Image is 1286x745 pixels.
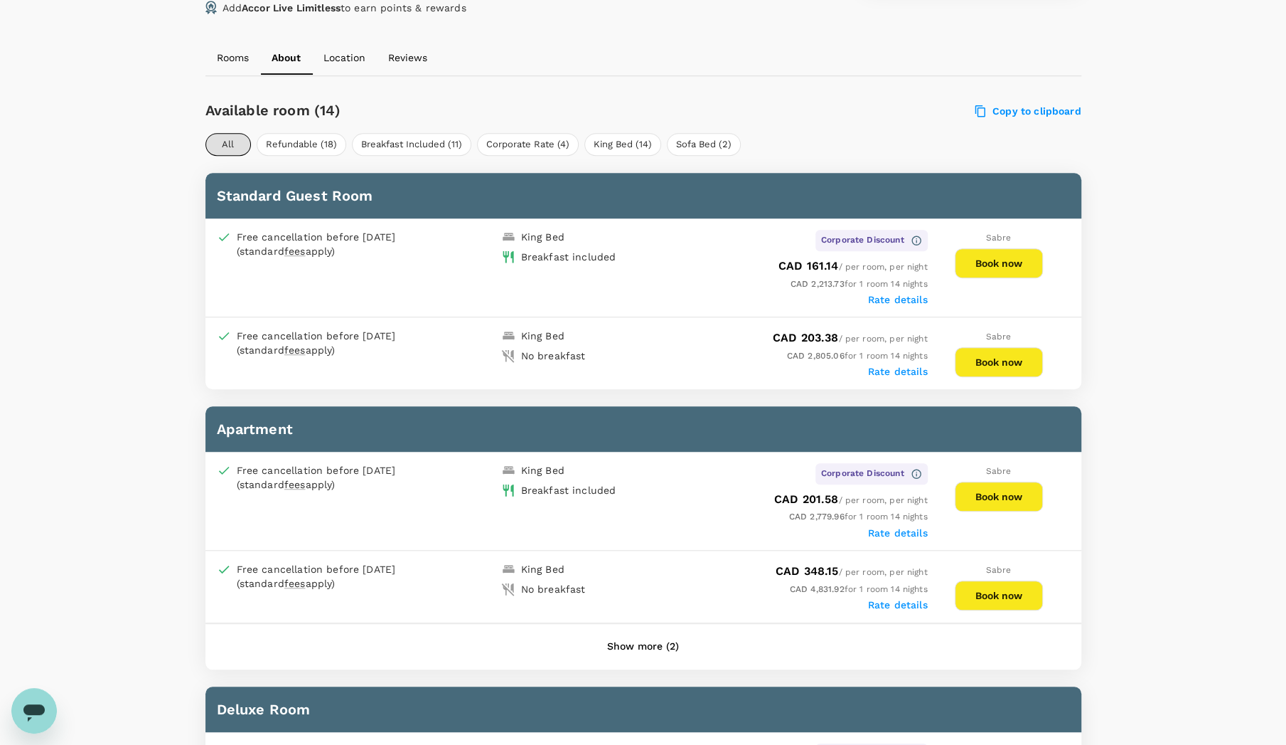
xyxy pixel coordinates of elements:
p: About [272,51,301,65]
span: for 1 room 14 nights [787,351,928,361]
button: All [205,133,251,156]
iframe: Button to launch messaging window [11,688,57,734]
button: Book now [955,581,1043,611]
div: Free cancellation before [DATE] (standard apply) [237,329,429,357]
span: Corporate Discount [821,233,904,248]
span: Corporate Discount [821,467,904,481]
p: Add to earn points & rewards [223,1,466,15]
div: No breakfast [521,349,586,363]
p: Location [323,51,365,65]
span: CAD 2,213.73 [791,279,845,289]
span: CAD 348.15 [776,564,839,578]
span: / per room, per night [773,334,928,344]
div: King Bed [521,329,564,343]
span: Accor Live Limitless [242,2,341,14]
span: Sabre [986,466,1012,476]
div: King Bed [521,562,564,576]
h6: Apartment [217,418,1070,440]
span: CAD 4,831.92 [790,584,845,594]
span: CAD 2,779.96 [789,512,845,522]
button: Breakfast Included (11) [352,133,471,156]
h6: Deluxe Room [217,698,1070,721]
span: CAD 203.38 [773,331,839,344]
button: Book now [955,248,1043,278]
span: fees [284,479,306,490]
h6: Available room (14) [205,99,714,122]
div: Free cancellation before [DATE] (standard apply) [237,562,429,591]
button: King Bed (14) [584,133,661,156]
label: Rate details [868,527,928,539]
img: king-bed-icon [501,463,515,477]
img: king-bed-icon [501,329,515,343]
span: CAD 161.14 [778,259,839,273]
p: Reviews [388,51,427,65]
span: fees [284,245,306,257]
label: Rate details [868,599,928,611]
img: king-bed-icon [501,230,515,244]
h6: Standard Guest Room [217,184,1070,207]
span: CAD 201.58 [774,492,839,506]
label: Copy to clipboard [975,105,1081,117]
button: Corporate Rate (4) [477,133,579,156]
div: King Bed [521,463,564,477]
button: Book now [955,482,1043,512]
span: CAD 2,805.06 [787,351,845,361]
div: King Bed [521,230,564,244]
div: No breakfast [521,582,586,596]
button: Refundable (18) [257,133,346,156]
span: fees [284,344,306,356]
span: Sabre [986,565,1012,575]
span: fees [284,578,306,589]
span: / per room, per night [774,495,928,505]
div: Breakfast included [521,250,616,264]
span: for 1 room 14 nights [790,584,928,594]
div: Free cancellation before [DATE] (standard apply) [237,230,429,258]
span: / per room, per night [778,262,928,272]
span: / per room, per night [776,567,928,577]
label: Rate details [868,294,928,305]
img: king-bed-icon [501,562,515,576]
p: Rooms [217,51,249,65]
span: for 1 room 14 nights [789,512,928,522]
span: Sabre [986,332,1012,342]
div: Breakfast included [521,483,616,497]
label: Rate details [868,366,928,377]
div: Free cancellation before [DATE] (standard apply) [237,463,429,492]
button: Sofa Bed (2) [667,133,741,156]
span: for 1 room 14 nights [791,279,928,289]
button: Book now [955,347,1043,377]
span: Sabre [986,233,1012,243]
button: Show more (2) [587,630,699,664]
